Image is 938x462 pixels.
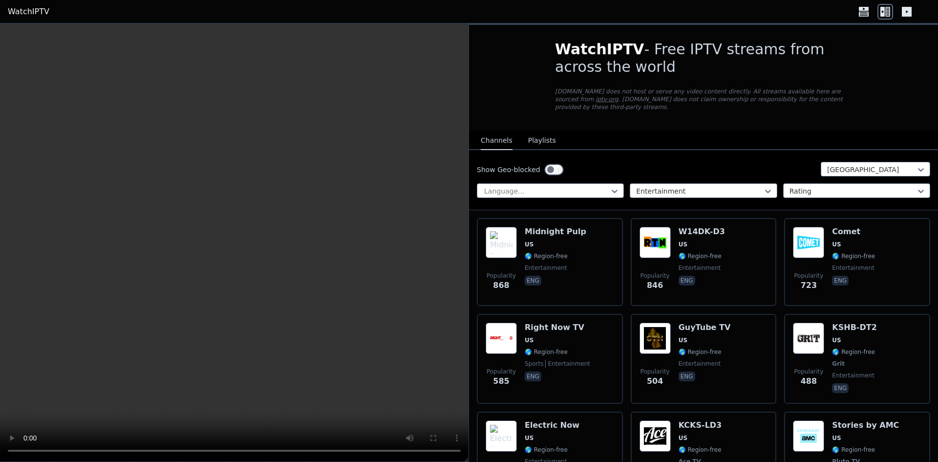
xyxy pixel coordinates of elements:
[679,446,722,454] span: 🌎 Region-free
[832,383,849,393] p: eng
[794,272,823,280] span: Popularity
[525,276,541,286] p: eng
[832,372,874,379] span: entertainment
[487,368,516,375] span: Popularity
[525,264,567,272] span: entertainment
[832,276,849,286] p: eng
[793,420,824,452] img: Stories by AMC
[832,360,845,368] span: Grit
[486,420,517,452] img: Electric Now
[640,368,670,375] span: Popularity
[525,360,543,368] span: sports
[801,280,817,291] span: 723
[832,264,874,272] span: entertainment
[679,372,695,381] p: eng
[525,252,568,260] span: 🌎 Region-free
[640,323,671,354] img: GuyTube TV
[525,241,533,248] span: US
[555,88,852,111] p: [DOMAIN_NAME] does not host or serve any video content directly. All streams available here are s...
[679,276,695,286] p: eng
[679,252,722,260] span: 🌎 Region-free
[525,348,568,356] span: 🌎 Region-free
[640,272,670,280] span: Popularity
[525,446,568,454] span: 🌎 Region-free
[679,336,687,344] span: US
[525,323,590,332] h6: Right Now TV
[640,420,671,452] img: KCKS-LD3
[832,252,875,260] span: 🌎 Region-free
[525,420,579,430] h6: Electric Now
[832,323,876,332] h6: KSHB-DT2
[525,434,533,442] span: US
[8,6,49,18] a: WatchIPTV
[832,446,875,454] span: 🌎 Region-free
[555,41,644,58] span: WatchIPTV
[679,434,687,442] span: US
[493,280,509,291] span: 868
[528,132,556,150] button: Playlists
[832,434,841,442] span: US
[477,165,540,175] label: Show Geo-blocked
[794,368,823,375] span: Popularity
[679,241,687,248] span: US
[679,420,722,430] h6: KCKS-LD3
[832,336,841,344] span: US
[525,336,533,344] span: US
[679,360,721,368] span: entertainment
[793,323,824,354] img: KSHB-DT2
[486,227,517,258] img: Midnight Pulp
[832,420,899,430] h6: Stories by AMC
[647,375,663,387] span: 504
[679,264,721,272] span: entertainment
[832,241,841,248] span: US
[525,227,586,237] h6: Midnight Pulp
[493,375,509,387] span: 585
[486,323,517,354] img: Right Now TV
[640,227,671,258] img: W14DK-D3
[832,348,875,356] span: 🌎 Region-free
[481,132,512,150] button: Channels
[793,227,824,258] img: Comet
[487,272,516,280] span: Popularity
[555,41,852,76] h1: - Free IPTV streams from across the world
[545,360,590,368] span: entertainment
[679,227,725,237] h6: W14DK-D3
[679,348,722,356] span: 🌎 Region-free
[679,323,731,332] h6: GuyTube TV
[596,96,618,103] a: iptv-org
[801,375,817,387] span: 488
[525,372,541,381] p: eng
[832,227,875,237] h6: Comet
[647,280,663,291] span: 846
